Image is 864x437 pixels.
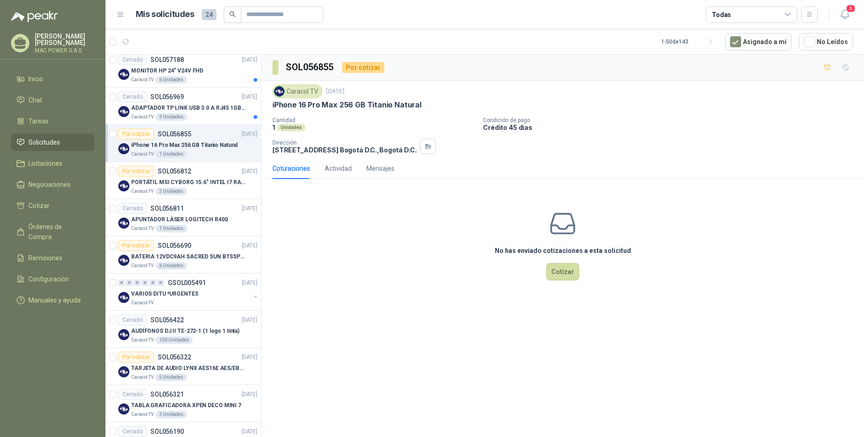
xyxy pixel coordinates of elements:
[118,129,154,140] div: Por cotizar
[836,6,853,23] button: 3
[155,336,193,344] div: 100 Unidades
[11,155,94,172] a: Licitaciones
[277,124,305,131] div: Unidades
[150,391,184,398] p: SOL056321
[155,76,187,84] div: 6 Unidades
[11,270,94,288] a: Configuración
[272,84,322,98] div: Caracol TV
[242,204,257,213] p: [DATE]
[118,277,259,307] a: 0 0 0 0 0 0 GSOL005491[DATE] Company LogoVARIOS DITU *URGENTESCaracol TV
[118,240,154,251] div: Por cotizar
[11,249,94,267] a: Remisiones
[546,263,579,280] button: Cotizar
[105,162,261,199] a: Por cotizarSOL056812[DATE] Company LogoPORTÁTIL MSI CYBORG 15.6" INTEL I7 RAM 32GB - 1 TB / Nvidi...
[118,54,147,65] div: Cerrado
[131,225,154,232] p: Caracol TV
[242,279,257,287] p: [DATE]
[131,141,238,150] p: iPhone 16 Pro Max 256 GB Titanio Natural
[131,188,154,195] p: Caracol TV
[272,163,310,174] div: Cotizaciones
[118,329,129,340] img: Company Logo
[118,69,129,80] img: Company Logo
[118,106,129,117] img: Company Logo
[242,56,257,64] p: [DATE]
[105,88,261,125] a: CerradoSOL056969[DATE] Company LogoADAPTADOR TP LINK USB 3.0 A RJ45 1GB WINDOWSCaracol TV3 Unidades
[131,178,245,187] p: PORTÁTIL MSI CYBORG 15.6" INTEL I7 RAM 32GB - 1 TB / Nvidia GeForce RTX 4050
[126,280,133,286] div: 0
[105,199,261,236] a: CerradoSOL056811[DATE] Company LogoAPUNTADOR LÁSER LOGITECH R400Caracol TV1 Unidades
[168,280,206,286] p: GSOL005491
[272,100,421,110] p: iPhone 16 Pro Max 256 GB Titanio Natural
[11,197,94,214] a: Cotizar
[11,291,94,309] a: Manuales y ayuda
[150,205,184,212] p: SOL056811
[118,180,129,191] img: Company Logo
[242,427,257,436] p: [DATE]
[131,374,154,381] p: Caracol TV
[272,140,416,146] p: Dirección
[118,255,129,266] img: Company Logo
[105,311,261,348] a: CerradoSOL056422[DATE] Company LogoAUDÍFONOS DJ II TE-272-1 (1 logo 1 tinta)Caracol TV100 Unidades
[131,327,239,336] p: AUDÍFONOS DJ II TE-272-1 (1 logo 1 tinta)
[118,366,129,377] img: Company Logo
[28,201,50,211] span: Cotizar
[242,167,257,176] p: [DATE]
[118,218,129,229] img: Company Logo
[366,163,394,174] div: Mensajes
[28,74,43,84] span: Inicio
[495,246,631,256] h3: No has enviado cotizaciones a esta solicitud
[242,316,257,325] p: [DATE]
[131,262,154,269] p: Caracol TV
[150,280,156,286] div: 0
[35,48,94,53] p: MAC POWER S.A.S
[483,123,860,131] p: Crédito 45 días
[242,241,257,250] p: [DATE]
[483,117,860,123] p: Condición de pago
[131,151,154,158] p: Caracol TV
[105,385,261,422] a: CerradoSOL056321[DATE] Company LogoTABLA GRAFICADORA XPEN DECO MINI 7Caracol TV3 Unidades
[131,67,203,75] p: MONITOR HP 24" V24V FHD
[28,253,62,263] span: Remisiones
[131,113,154,121] p: Caracol TV
[661,34,718,49] div: 1 - 50 de 143
[158,131,191,137] p: SOL056855
[11,176,94,193] a: Negociaciones
[150,94,184,100] p: SOL056969
[28,274,69,284] span: Configuración
[712,10,731,20] div: Todas
[118,314,147,325] div: Cerrado
[35,33,94,46] p: [PERSON_NAME] [PERSON_NAME]
[136,8,194,21] h1: Mis solicitudes
[118,280,125,286] div: 0
[799,33,853,50] button: No Leídos
[131,299,154,307] p: Caracol TV
[242,93,257,101] p: [DATE]
[272,117,476,123] p: Cantidad
[155,374,187,381] div: 5 Unidades
[158,168,191,174] p: SOL056812
[105,125,261,162] a: Por cotizarSOL056855[DATE] Company LogoiPhone 16 Pro Max 256 GB Titanio NaturalCaracol TV1 Unidades
[229,11,236,17] span: search
[134,280,141,286] div: 0
[105,348,261,385] a: Por cotizarSOL056322[DATE] Company LogoTARJETA DE AUDIO LYNX AES16E AES/EBU PCICaracol TV5 Unidades
[118,203,147,214] div: Cerrado
[105,236,261,274] a: Por cotizarSOL056690[DATE] Company LogoBATERIA 12VDC9AH SACRED SUN BTSSP12-9HRCaracol TV6 Unidades
[150,428,184,435] p: SOL056190
[118,426,147,437] div: Cerrado
[242,353,257,362] p: [DATE]
[272,146,416,154] p: [STREET_ADDRESS] Bogotá D.C. , Bogotá D.C.
[131,336,154,344] p: Caracol TV
[325,163,352,174] div: Actividad
[11,11,58,22] img: Logo peakr
[118,166,154,177] div: Por cotizar
[28,116,49,126] span: Tareas
[155,151,187,158] div: 1 Unidades
[142,280,149,286] div: 0
[28,158,62,168] span: Licitaciones
[131,290,198,298] p: VARIOS DITU *URGENTES
[118,403,129,415] img: Company Logo
[11,70,94,88] a: Inicio
[105,50,261,88] a: CerradoSOL057188[DATE] Company LogoMONITOR HP 24" V24V FHDCaracol TV6 Unidades
[28,95,42,105] span: Chat
[118,389,147,400] div: Cerrado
